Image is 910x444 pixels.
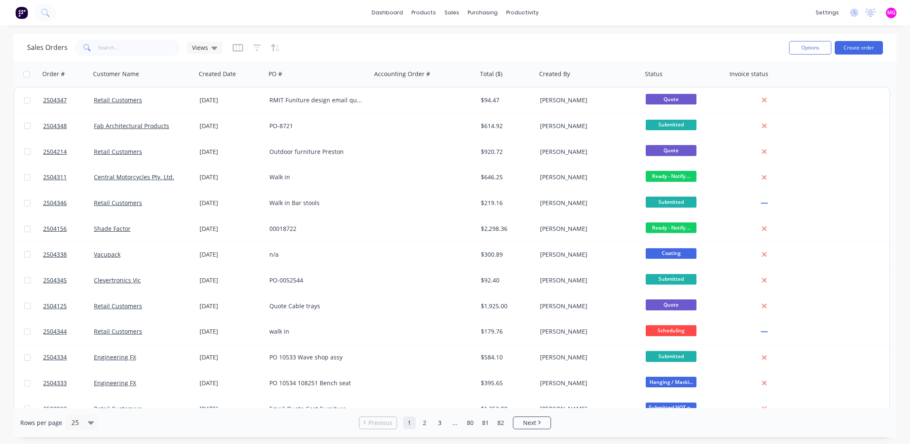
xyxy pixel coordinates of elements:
a: Page 82 [494,417,507,429]
a: Retail Customers [94,302,142,310]
a: Page 2 [418,417,431,429]
div: [PERSON_NAME] [540,122,634,130]
a: Jump forward [449,417,461,429]
a: Previous page [359,419,397,427]
span: Submitted [646,351,696,362]
span: 2504347 [43,96,67,104]
div: Accounting Order # [374,70,430,78]
a: Retail Customers [94,148,142,156]
a: 2504338 [43,242,94,267]
div: Outdoor furniture Preston [269,148,363,156]
div: [DATE] [200,405,263,413]
span: Previous [368,419,392,427]
a: Page 3 [433,417,446,429]
div: [PERSON_NAME] [540,276,634,285]
a: Clevertronics Vic [94,276,141,284]
div: [DATE] [200,225,263,233]
span: 2504311 [43,173,67,181]
a: 2504347 [43,88,94,113]
div: [PERSON_NAME] [540,379,634,387]
a: 2504214 [43,139,94,164]
div: products [407,6,440,19]
a: 2504346 [43,190,94,216]
span: Ready - Notify ... [646,171,696,181]
a: 2504334 [43,345,94,370]
div: Order # [42,70,65,78]
div: [PERSON_NAME] [540,250,634,259]
span: Next [523,419,536,427]
div: [DATE] [200,199,263,207]
a: Page 1 is your current page [403,417,416,429]
div: $1,252.80 [481,405,531,413]
input: Search... [98,39,181,56]
div: [DATE] [200,327,263,336]
a: dashboard [367,6,407,19]
a: 2503923 [43,396,94,422]
div: Email Quote Cast Furniture [269,405,363,413]
div: [PERSON_NAME] [540,302,634,310]
div: PO 10534 108251 Bench seat [269,379,363,387]
div: [DATE] [200,276,263,285]
div: [DATE] [200,122,263,130]
div: PO-8721 [269,122,363,130]
h1: Sales Orders [27,44,68,52]
ul: Pagination [356,417,554,429]
span: Submitted [646,197,696,207]
span: 2503923 [43,405,67,413]
div: walk in [269,327,363,336]
span: 2504333 [43,379,67,387]
span: 2504344 [43,327,67,336]
div: Customer Name [93,70,139,78]
div: [DATE] [200,173,263,181]
div: [PERSON_NAME] [540,173,634,181]
div: [DATE] [200,96,263,104]
div: settings [811,6,843,19]
span: 2504348 [43,122,67,130]
span: Quote [646,299,696,310]
div: [DATE] [200,148,263,156]
a: Retail Customers [94,327,142,335]
span: Rows per page [20,419,62,427]
div: $219.16 [481,199,531,207]
div: [PERSON_NAME] [540,327,634,336]
span: Quote [646,94,696,104]
span: Hanging / Maski... [646,377,696,387]
a: 2504344 [43,319,94,344]
div: 00018722 [269,225,363,233]
a: Page 80 [464,417,477,429]
div: $92.40 [481,276,531,285]
span: 2504334 [43,353,67,362]
div: [DATE] [200,353,263,362]
div: productivity [502,6,543,19]
div: $646.25 [481,173,531,181]
div: Walk in [269,173,363,181]
a: Vacupack [94,250,121,258]
div: PO # [269,70,282,78]
span: Coating [646,248,696,259]
a: Shade Factor [94,225,131,233]
div: [DATE] [200,379,263,387]
div: $300.89 [481,250,531,259]
a: Central Motorcycles Pty. Ltd. [94,173,174,181]
span: 2504345 [43,276,67,285]
div: [PERSON_NAME] [540,225,634,233]
a: Retail Customers [94,405,142,413]
div: Invoice status [729,70,768,78]
div: Created By [539,70,570,78]
span: 2504346 [43,199,67,207]
span: Submitted [646,274,696,285]
div: $2,298.36 [481,225,531,233]
a: 2504156 [43,216,94,241]
a: Engineering FX [94,353,136,361]
div: $584.10 [481,353,531,362]
div: $1,925.00 [481,302,531,310]
div: [DATE] [200,250,263,259]
span: Submitted [646,120,696,130]
div: purchasing [463,6,502,19]
div: $179.76 [481,327,531,336]
div: $614.92 [481,122,531,130]
button: Create order [835,41,883,55]
a: 2504348 [43,113,94,139]
div: sales [440,6,463,19]
div: [PERSON_NAME] [540,405,634,413]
